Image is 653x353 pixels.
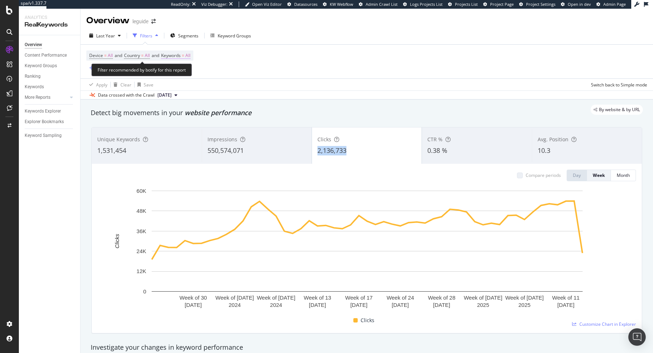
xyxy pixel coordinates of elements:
div: Month [617,172,630,178]
span: Logs Projects List [410,1,443,7]
button: Add Filter [86,64,115,73]
text: 2025 [477,302,489,308]
text: 12K [136,268,146,274]
div: Compare periods [526,172,561,178]
span: Customize Chart in Explorer [579,321,636,327]
div: Data crossed with the Crawl [98,92,155,98]
text: 48K [136,208,146,214]
div: Filters [140,33,152,39]
div: Viz Debugger: [201,1,227,7]
a: Overview [25,41,75,49]
span: Clicks [317,136,331,143]
span: = [182,52,184,58]
span: CTR % [427,136,443,143]
div: Keyword Groups [218,33,251,39]
text: [DATE] [433,302,450,308]
button: Month [611,170,636,181]
text: Week of 28 [428,295,456,301]
div: Overview [86,15,130,27]
div: Filter recommended by botify for this report [91,64,192,76]
span: 10.3 [538,146,550,155]
div: Clear [120,82,131,88]
div: Explorer Bookmarks [25,118,64,126]
div: Day [573,172,581,178]
text: [DATE] [309,302,326,308]
button: Day [567,170,587,181]
div: Switch back to Simple mode [591,82,647,88]
a: Open in dev [561,1,591,7]
span: Keywords [161,52,181,58]
button: Week [587,170,611,181]
div: Keywords Explorer [25,107,61,115]
a: Datasources [287,1,317,7]
span: Projects List [455,1,478,7]
span: Admin Page [603,1,626,7]
text: 0 [143,288,146,295]
span: KW Webflow [330,1,353,7]
a: Projects List [448,1,478,7]
text: [DATE] [350,302,367,308]
div: Ranking [25,73,41,80]
span: Datasources [294,1,317,7]
span: Project Page [490,1,514,7]
div: legacy label [591,105,643,115]
text: 2024 [270,302,282,308]
span: = [141,52,144,58]
span: Country [124,52,140,58]
div: Open Intercom Messenger [628,328,646,346]
text: 36K [136,228,146,234]
div: Apply [96,82,107,88]
div: Keyword Sampling [25,132,62,139]
div: Investigate your changes in keyword performance [91,343,643,352]
span: 2,136,733 [317,146,346,155]
div: Keyword Groups [25,62,57,70]
div: Content Performance [25,52,67,59]
span: 2025 Aug. 12th [157,92,172,98]
span: Last Year [96,33,115,39]
text: 2024 [229,302,241,308]
a: Project Page [483,1,514,7]
text: 24K [136,248,146,254]
a: Admin Crawl List [359,1,398,7]
a: Keyword Groups [25,62,75,70]
button: Filters [130,30,161,41]
button: Last Year [86,30,124,41]
text: [DATE] [392,302,409,308]
span: 1,531,454 [97,146,126,155]
span: Impressions [208,136,237,143]
a: Keyword Sampling [25,132,75,139]
span: 0.38 % [427,146,447,155]
text: Week of [DATE] [215,295,254,301]
a: Admin Page [596,1,626,7]
a: More Reports [25,94,68,101]
span: All [185,50,190,61]
button: Segments [167,30,201,41]
a: Ranking [25,73,75,80]
text: Week of [DATE] [257,295,295,301]
span: = [104,52,107,58]
a: Explorer Bookmarks [25,118,75,126]
span: Segments [178,33,198,39]
span: Project Settings [526,1,555,7]
span: Admin Crawl List [366,1,398,7]
button: Apply [86,79,107,90]
div: A chart. [98,187,636,313]
div: More Reports [25,94,50,101]
span: and [152,52,159,58]
div: Keywords [25,83,44,91]
a: Keywords Explorer [25,107,75,115]
text: [DATE] [185,302,202,308]
text: Clicks [114,234,120,248]
span: By website & by URL [599,107,640,112]
a: Customize Chart in Explorer [572,321,636,327]
a: Keywords [25,83,75,91]
span: Device [89,52,103,58]
span: Avg. Position [538,136,568,143]
span: 550,574,071 [208,146,244,155]
div: leguide [132,18,148,25]
a: Logs Projects List [403,1,443,7]
div: RealKeywords [25,21,74,29]
a: Project Settings [519,1,555,7]
div: Analytics [25,15,74,21]
text: Week of 13 [304,295,331,301]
